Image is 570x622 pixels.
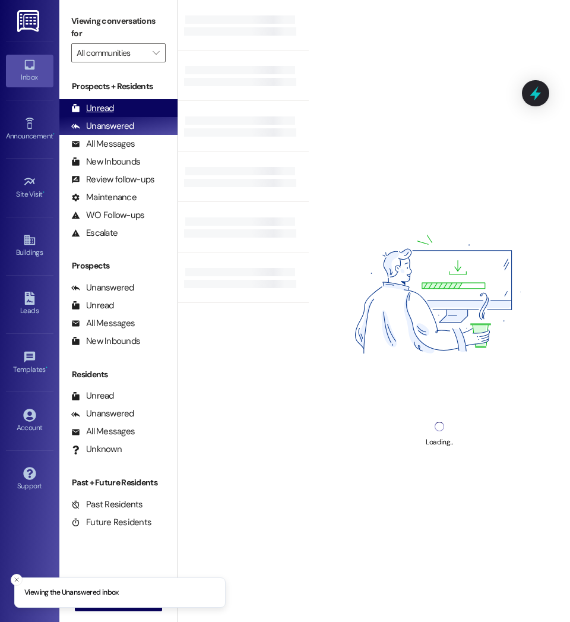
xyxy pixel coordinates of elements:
div: WO Follow-ups [71,209,144,222]
div: All Messages [71,317,135,330]
a: Site Visit • [6,172,53,204]
button: Close toast [11,574,23,586]
div: Prospects [59,260,178,272]
input: All communities [77,43,147,62]
p: Viewing the Unanswered inbox [24,588,119,598]
div: New Inbounds [71,156,140,168]
div: Past + Future Residents [59,476,178,489]
div: Past Residents [71,498,143,511]
div: Prospects + Residents [59,80,178,93]
div: Unanswered [71,282,134,294]
a: Account [6,405,53,437]
div: Unknown [71,443,122,456]
div: Loading... [426,436,452,449]
div: Future Residents [71,516,151,529]
i:  [153,48,159,58]
div: Residents [59,368,178,381]
a: Templates • [6,347,53,379]
div: New Inbounds [71,335,140,348]
span: • [53,130,55,138]
div: Maintenance [71,191,137,204]
div: Review follow-ups [71,173,154,186]
a: Buildings [6,230,53,262]
div: Unanswered [71,120,134,132]
div: Unanswered [71,408,134,420]
img: ResiDesk Logo [17,10,42,32]
div: Unread [71,390,114,402]
div: All Messages [71,138,135,150]
div: Unread [71,299,114,312]
span: • [46,364,47,372]
a: Inbox [6,55,53,87]
span: • [43,188,45,197]
label: Viewing conversations for [71,12,166,43]
a: Leads [6,288,53,320]
div: Unread [71,102,114,115]
div: All Messages [71,425,135,438]
a: Support [6,463,53,495]
div: Escalate [71,227,118,239]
